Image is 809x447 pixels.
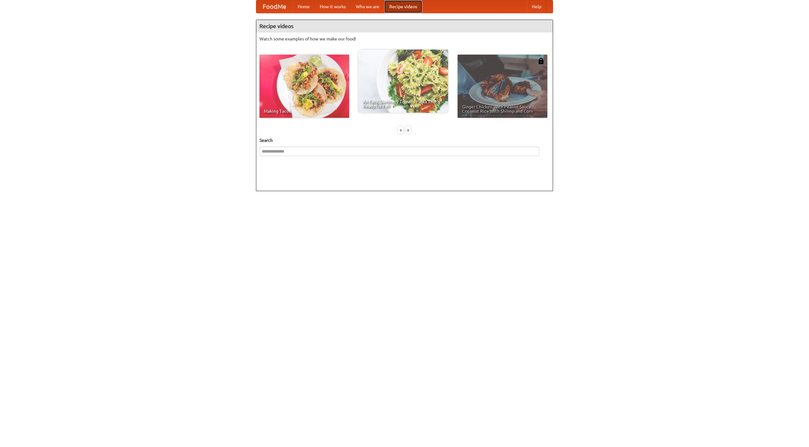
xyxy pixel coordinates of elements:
a: Recipe videos [384,0,422,13]
div: » [405,126,411,134]
a: Making Tacos [259,55,349,118]
span: Making Tacos [264,109,345,113]
h5: Search [259,137,550,143]
img: 483408.png [538,58,544,64]
div: « [398,126,404,134]
a: An Easy, Summery Tomato Pasta That's Ready for Fall [358,50,448,113]
a: How it works [315,0,351,13]
a: FoodMe [256,0,293,13]
a: Help [527,0,546,13]
p: Watch some examples of how we make our food! [259,36,550,42]
span: An Easy, Summery Tomato Pasta That's Ready for Fall [363,100,444,108]
a: Home [293,0,315,13]
h4: Recipe videos [256,20,553,33]
a: Who we are [351,0,384,13]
